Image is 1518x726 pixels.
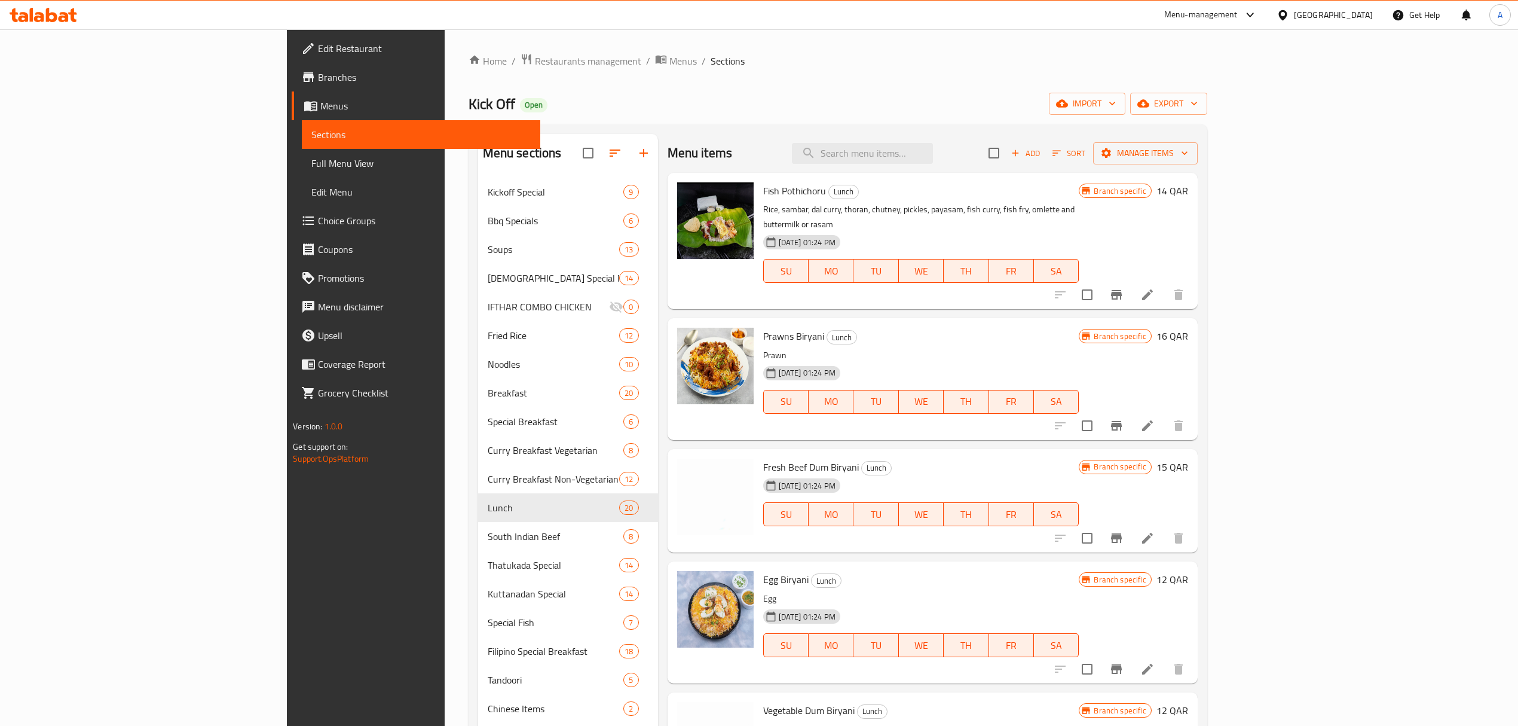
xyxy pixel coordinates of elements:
button: Add [1006,144,1045,163]
span: MO [813,263,849,280]
span: 8 [624,445,638,456]
span: WE [904,393,939,410]
div: Chinese Items2 [478,694,658,723]
div: Noodles [488,357,620,371]
button: WE [899,259,944,283]
p: Prawn [763,348,1079,363]
a: Support.OpsPlatform [293,451,369,466]
span: SU [769,506,804,523]
div: Lunch [811,574,841,588]
span: Soups [488,242,620,257]
a: Restaurants management [521,53,641,69]
span: SA [1039,506,1074,523]
button: Manage items [1093,142,1198,164]
h6: 15 QAR [1156,459,1188,475]
div: Thatukada Special14 [478,551,658,579]
div: Kickoff Special9 [478,178,658,206]
button: SU [763,390,809,414]
p: Egg [763,591,1079,606]
a: Choice Groups [292,206,540,235]
a: Menu disclaimer [292,292,540,321]
a: Coupons [292,235,540,264]
div: Kuttanadan Special14 [478,579,658,608]
span: Sections [311,127,531,142]
li: / [702,54,706,68]
span: MO [813,506,849,523]
div: items [619,357,638,371]
span: A [1498,8,1502,22]
span: Thatukada Special [488,558,620,572]
a: Edit Restaurant [292,34,540,63]
img: Fish Pothichoru [677,182,754,259]
div: Breakfast20 [478,379,658,407]
a: Edit menu item [1140,531,1155,545]
span: WE [904,637,939,654]
h6: 12 QAR [1156,571,1188,588]
span: 6 [624,215,638,227]
span: 2 [624,703,638,715]
span: TU [858,506,893,523]
button: MO [809,259,853,283]
span: Kuttanadan Special [488,587,620,601]
button: TH [944,259,988,283]
button: SU [763,633,809,657]
span: Chinese Items [488,701,624,716]
span: 14 [620,588,638,600]
div: [GEOGRAPHIC_DATA] [1294,8,1373,22]
span: [DATE] 01:24 PM [774,237,840,248]
button: MO [809,633,853,657]
span: Full Menu View [311,156,531,170]
span: Menu disclaimer [318,300,531,314]
span: Breakfast [488,386,620,400]
span: Sort [1052,147,1085,160]
span: TU [858,393,893,410]
span: Bbq Specials [488,213,624,228]
a: Promotions [292,264,540,292]
span: export [1140,96,1198,111]
span: 8 [624,531,638,542]
span: 18 [620,646,638,657]
span: Upsell [318,328,531,343]
span: Fish Pothichoru [763,182,826,200]
span: 7 [624,617,638,629]
button: SA [1034,390,1079,414]
span: Filipino Special Breakfast [488,644,620,658]
span: 14 [620,560,638,571]
span: Branches [318,70,531,84]
span: Egg Biryani [763,571,809,588]
nav: breadcrumb [469,53,1207,69]
button: WE [899,390,944,414]
a: Edit menu item [1140,662,1155,676]
button: Branch-specific-item [1102,524,1131,553]
div: IFTHAR COMBO CHICKEN [488,300,610,314]
span: Curry Breakfast Vegetarian [488,443,624,457]
span: Lunch [858,704,887,718]
div: Lunch [861,461,892,475]
span: Kickoff Special [488,185,624,199]
button: SA [1034,259,1079,283]
span: Branch specific [1089,185,1150,197]
div: Curry Breakfast Non-Vegetarian12 [478,465,658,493]
button: SA [1034,502,1079,526]
div: Lunch [488,501,620,515]
span: TH [948,506,984,523]
div: items [619,271,638,285]
button: SU [763,502,809,526]
div: items [619,558,638,572]
span: Lunch [812,574,841,588]
div: items [623,443,638,457]
div: South Indian Beef [488,529,624,544]
h2: Menu items [668,144,733,162]
span: Special Breakfast [488,414,624,429]
span: Special Fish [488,615,624,630]
a: Sections [302,120,540,149]
span: Fried Rice [488,328,620,343]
